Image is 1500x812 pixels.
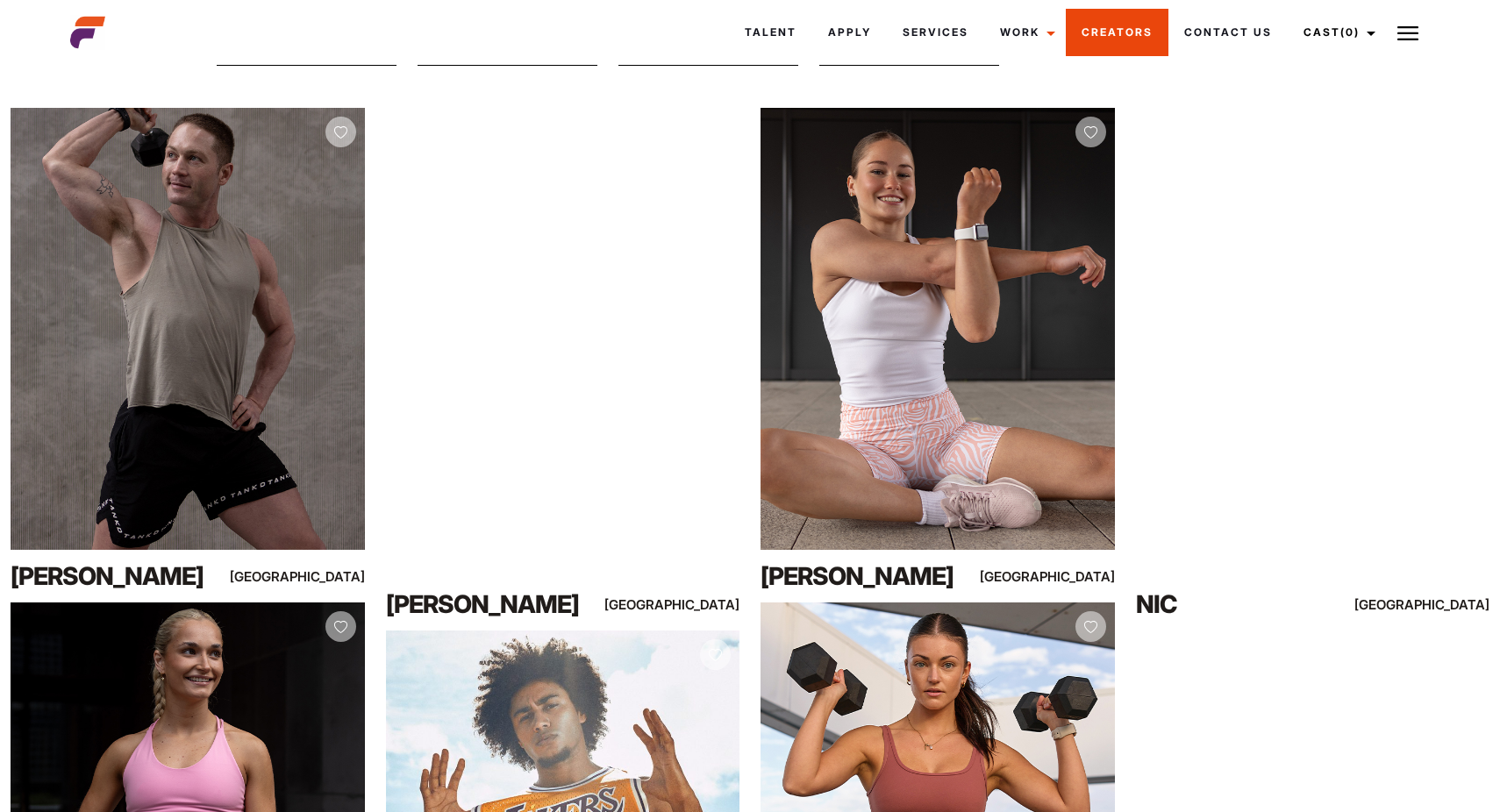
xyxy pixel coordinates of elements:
[1008,566,1114,588] div: [GEOGRAPHIC_DATA]
[1288,9,1386,56] a: Cast(0)
[1340,25,1360,39] span: (0)
[984,9,1066,56] a: Work
[258,566,364,588] div: [GEOGRAPHIC_DATA]
[729,9,812,56] a: Talent
[761,559,973,594] div: [PERSON_NAME]
[887,9,984,56] a: Services
[633,594,739,616] div: [GEOGRAPHIC_DATA]
[1383,594,1489,616] div: [GEOGRAPHIC_DATA]
[1397,23,1418,44] img: Burger icon
[386,587,598,622] div: [PERSON_NAME]
[11,559,223,594] div: [PERSON_NAME]
[812,9,887,56] a: Apply
[1066,9,1168,56] a: Creators
[70,15,105,50] img: cropped-aefm-brand-fav-22-square.png
[1168,9,1288,56] a: Contact Us
[1136,587,1348,622] div: Nic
